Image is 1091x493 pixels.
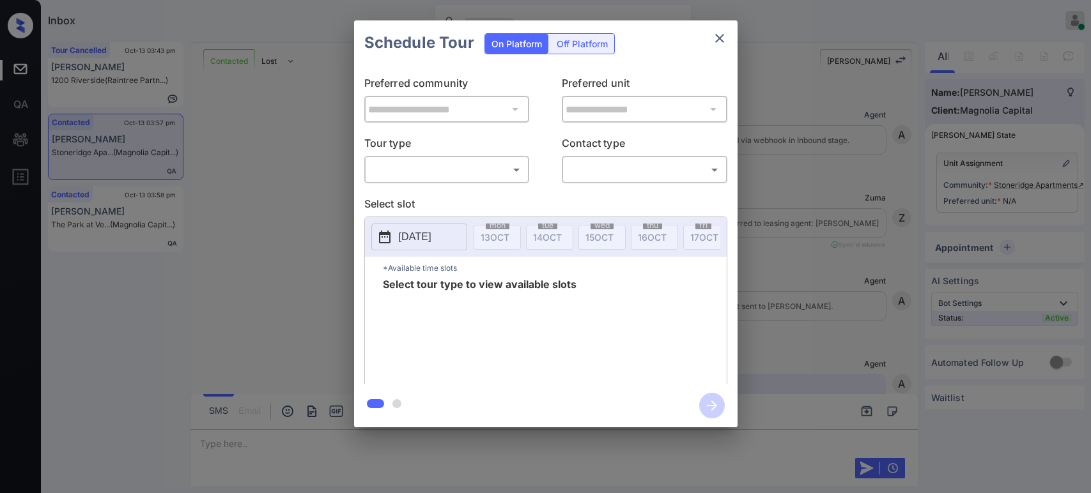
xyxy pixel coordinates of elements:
[562,75,727,96] p: Preferred unit
[707,26,732,51] button: close
[364,196,727,216] p: Select slot
[364,135,530,156] p: Tour type
[371,224,467,250] button: [DATE]
[383,257,727,279] p: *Available time slots
[550,34,614,54] div: Off Platform
[364,75,530,96] p: Preferred community
[383,279,576,381] span: Select tour type to view available slots
[399,229,431,245] p: [DATE]
[485,34,548,54] div: On Platform
[354,20,484,65] h2: Schedule Tour
[562,135,727,156] p: Contact type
